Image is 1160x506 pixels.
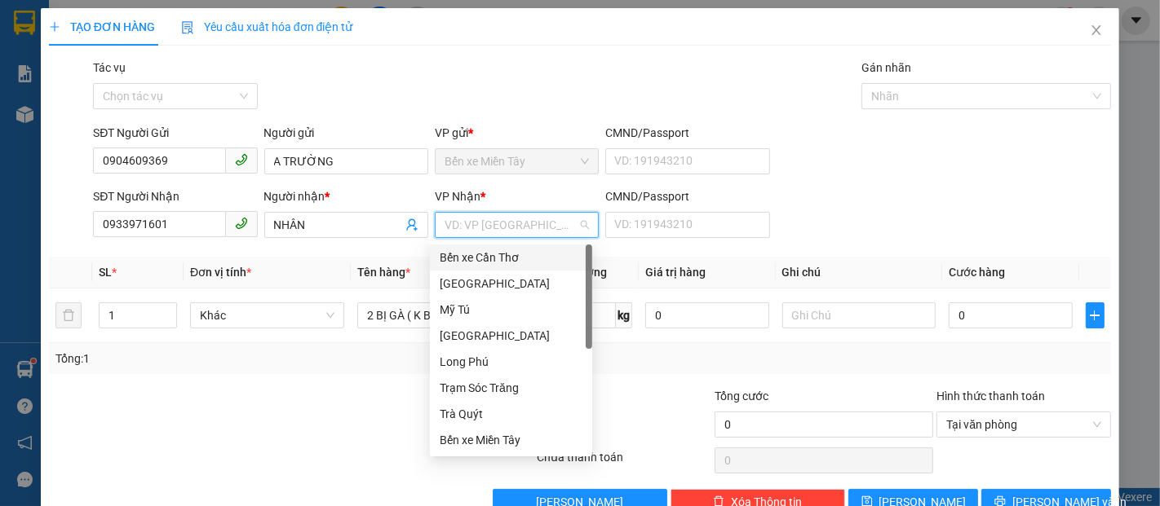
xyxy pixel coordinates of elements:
[440,353,582,371] div: Long Phú
[17,101,146,161] span: Bến xe Miền Tây
[430,271,592,297] div: Trường Khánh
[264,187,428,205] div: Người nhận
[55,302,82,328] button: delete
[440,405,582,423] div: Trà Quýt
[616,302,632,328] span: kg
[430,297,592,323] div: Mỹ Tú
[645,266,706,279] span: Giá trị hàng
[430,401,592,427] div: Trà Quýt
[440,275,582,293] div: [GEOGRAPHIC_DATA]
[440,379,582,397] div: Trạm Sóc Trăng
[861,61,911,74] label: Gán nhãn
[93,124,257,142] div: SĐT Người Gửi
[190,266,251,279] span: Đơn vị tính
[435,124,599,142] div: VP gửi
[946,412,1101,437] span: Tại văn phòng
[93,61,126,74] label: Tác vụ
[1086,302,1105,328] button: plus
[55,350,449,367] div: Tổng: 1
[140,15,310,33] strong: XE KHÁCH MỸ DUYÊN
[235,217,248,230] span: phone
[430,244,592,271] div: Bến xe Cần Thơ
[782,302,936,328] input: Ghi Chú
[605,187,769,205] div: CMND/Passport
[430,323,592,349] div: Đại Ngãi
[440,249,582,266] div: Bến xe Cần Thơ
[99,266,112,279] span: SL
[1074,8,1119,54] button: Close
[715,389,768,403] span: Tổng cước
[162,40,277,52] span: TP.HCM -SÓC TRĂNG
[93,187,257,205] div: SĐT Người Nhận
[776,257,943,288] th: Ghi chú
[159,56,291,73] strong: PHIẾU GỬI HÀNG
[357,302,511,328] input: VD: Bàn, Ghế
[235,153,248,166] span: phone
[936,389,1045,403] label: Hình thức thanh toán
[49,20,155,33] span: TẠO ĐƠN HÀNG
[645,302,768,328] input: 0
[264,124,428,142] div: Người gửi
[181,21,194,34] img: icon
[440,431,582,449] div: Bến xe Miền Tây
[49,21,60,33] span: plus
[605,124,769,142] div: CMND/Passport
[440,301,582,319] div: Mỹ Tú
[440,327,582,345] div: [GEOGRAPHIC_DATA]
[200,303,334,328] span: Khác
[435,190,480,203] span: VP Nhận
[1090,24,1103,37] span: close
[1087,309,1105,322] span: plus
[430,375,592,401] div: Trạm Sóc Trăng
[445,149,589,174] span: Bến xe Miền Tây
[430,349,592,375] div: Long Phú
[949,266,1005,279] span: Cước hàng
[430,427,592,453] div: Bến xe Miền Tây
[357,266,410,279] span: Tên hàng
[17,101,146,161] span: Gửi:
[536,448,714,477] div: Chưa thanh toán
[181,20,353,33] span: Yêu cầu xuất hóa đơn điện tử
[405,218,418,231] span: user-add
